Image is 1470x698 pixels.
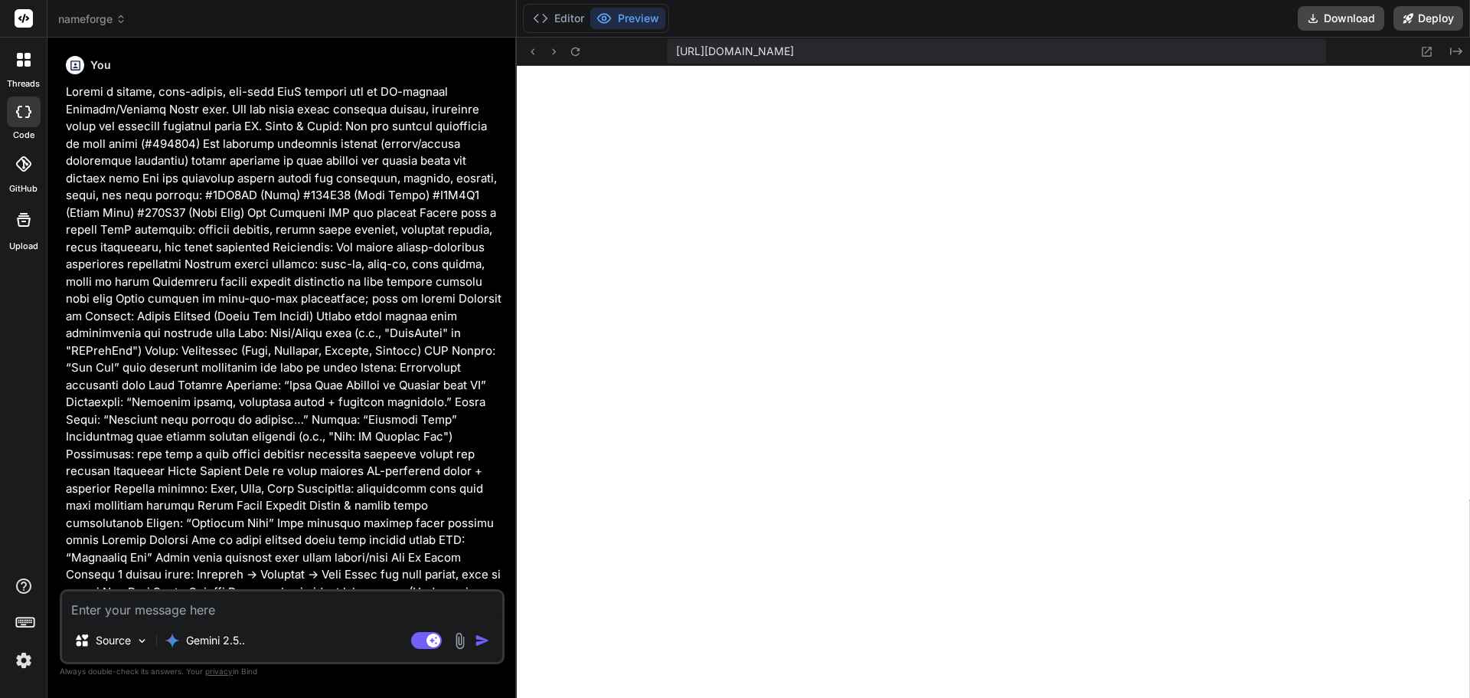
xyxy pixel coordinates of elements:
[165,633,180,648] img: Gemini 2.5 Pro
[7,77,40,90] label: threads
[1298,6,1384,31] button: Download
[676,44,794,59] span: [URL][DOMAIN_NAME]
[1393,6,1463,31] button: Deploy
[590,8,665,29] button: Preview
[451,632,469,650] img: attachment
[58,11,126,27] span: nameforge
[136,634,149,647] img: Pick Models
[96,633,131,648] p: Source
[11,647,37,673] img: settings
[205,667,233,676] span: privacy
[90,57,111,73] h6: You
[186,633,245,648] p: Gemini 2.5..
[60,664,505,679] p: Always double-check its answers. Your in Bind
[9,240,38,253] label: Upload
[517,66,1470,698] iframe: Preview
[527,8,590,29] button: Editor
[9,182,38,195] label: GitHub
[475,633,490,648] img: icon
[13,129,34,142] label: code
